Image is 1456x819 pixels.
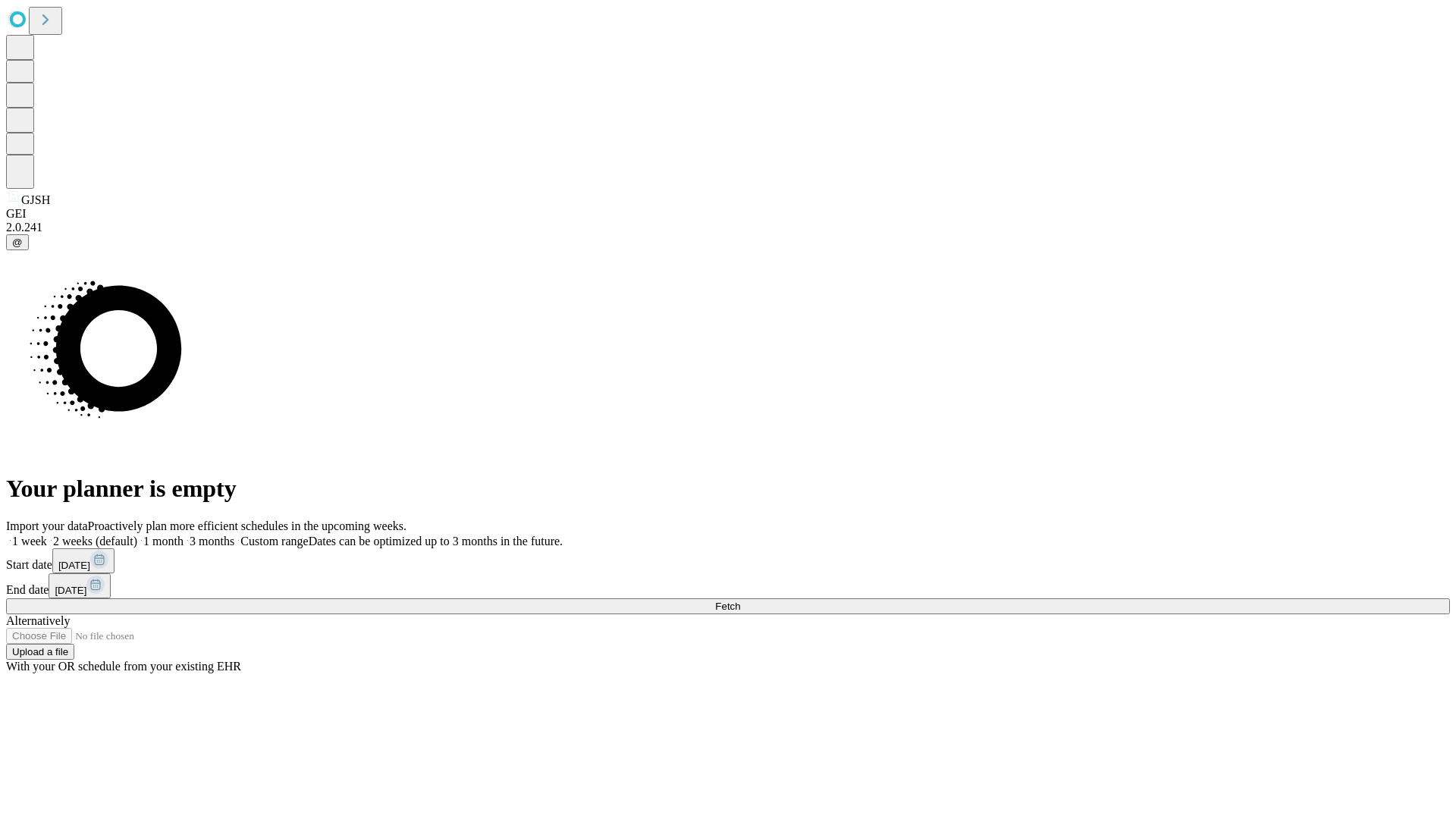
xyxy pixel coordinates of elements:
button: [DATE] [49,573,111,598]
button: [DATE] [52,548,115,573]
span: 3 months [190,535,234,548]
span: Dates can be optimized up to 3 months in the future. [309,535,563,548]
span: Alternatively [6,614,70,627]
div: Start date [6,548,1450,573]
span: Fetch [715,601,740,612]
span: Custom range [240,535,308,548]
button: Upload a file [6,644,74,660]
span: @ [12,237,23,248]
span: 1 week [12,535,47,548]
button: @ [6,234,29,250]
span: [DATE] [55,585,86,596]
div: GEI [6,207,1450,221]
span: [DATE] [58,560,90,571]
button: Fetch [6,598,1450,614]
span: With your OR schedule from your existing EHR [6,660,241,673]
span: 2 weeks (default) [53,535,137,548]
span: GJSH [21,193,50,206]
h1: Your planner is empty [6,475,1450,503]
span: 1 month [143,535,184,548]
span: Proactively plan more efficient schedules in the upcoming weeks. [88,519,406,532]
span: Import your data [6,519,88,532]
div: 2.0.241 [6,221,1450,234]
div: End date [6,573,1450,598]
